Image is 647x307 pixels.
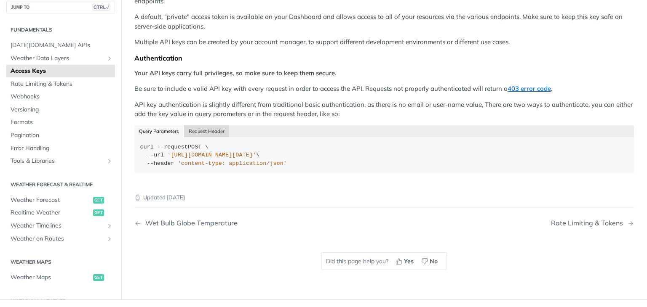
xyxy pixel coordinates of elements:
div: POST \ \ [140,143,628,168]
a: 403 error code [508,85,551,93]
span: get [93,275,104,281]
a: Realtime Weatherget [6,207,115,220]
button: Request Header [184,125,230,137]
span: [DATE][DOMAIN_NAME] APIs [11,41,113,50]
span: Error Handling [11,144,113,153]
a: Weather on RoutesShow subpages for Weather on Routes [6,233,115,245]
span: Weather Maps [11,274,91,282]
div: Did this page help you? [321,252,447,270]
p: Updated [DATE] [134,193,634,202]
button: Show subpages for Tools & Libraries [106,158,113,165]
span: Yes [404,257,414,266]
span: Tools & Libraries [11,157,104,166]
span: No [430,257,438,266]
a: Weather Forecastget [6,194,115,206]
span: Access Keys [11,67,113,76]
span: Pagination [11,132,113,140]
span: Versioning [11,106,113,114]
button: JUMP TOCTRL-/ [6,1,115,13]
p: API key authentication is slightly different from traditional basic authentication, as there is n... [134,100,634,119]
span: '[URL][DOMAIN_NAME][DATE]' [167,152,256,158]
a: Weather Mapsget [6,272,115,284]
a: Formats [6,116,115,129]
a: Tools & LibrariesShow subpages for Tools & Libraries [6,155,115,168]
strong: Your API keys carry full privileges, so make sure to keep them secure. [134,69,337,77]
a: Weather Data LayersShow subpages for Weather Data Layers [6,52,115,65]
div: Rate Limiting & Tokens [551,219,627,227]
p: A default, "private" access token is available on your Dashboard and allows access to all of your... [134,12,634,31]
p: Multiple API keys can be created by your account manager, to support different development enviro... [134,37,634,47]
span: get [93,197,104,204]
h2: Weather Forecast & realtime [6,181,115,188]
button: Yes [393,255,418,267]
a: Error Handling [6,142,115,155]
span: 'content-type: application/json' [178,160,287,167]
a: Previous Page: Wet Bulb Globe Temperature [134,219,348,227]
nav: Pagination Controls [134,211,634,236]
span: --header [147,160,174,167]
span: Rate Limiting & Tokens [11,80,113,88]
p: Be sure to include a valid API key with every request in order to access the API. Requests not pr... [134,84,634,94]
span: Realtime Weather [11,209,91,217]
span: curl [140,144,154,150]
span: Weather on Routes [11,235,104,243]
a: Versioning [6,103,115,116]
span: --url [147,152,164,158]
span: --request [157,144,188,150]
span: Weather Data Layers [11,54,104,63]
button: Show subpages for Weather Data Layers [106,55,113,62]
h2: Historical Weather [6,297,115,305]
span: Formats [11,119,113,127]
h2: Weather Maps [6,259,115,266]
button: No [418,255,442,267]
button: Show subpages for Weather on Routes [106,236,113,242]
span: Webhooks [11,93,113,101]
a: Rate Limiting & Tokens [6,78,115,90]
div: Authentication [134,54,634,62]
a: Pagination [6,130,115,142]
span: get [93,210,104,217]
span: Weather Timelines [11,222,104,230]
span: CTRL-/ [92,4,110,11]
a: Next Page: Rate Limiting & Tokens [551,219,634,227]
div: Wet Bulb Globe Temperature [141,219,238,227]
a: Webhooks [6,91,115,103]
button: Show subpages for Weather Timelines [106,222,113,229]
a: Access Keys [6,65,115,78]
span: Weather Forecast [11,196,91,204]
h2: Fundamentals [6,26,115,34]
a: [DATE][DOMAIN_NAME] APIs [6,39,115,52]
a: Weather TimelinesShow subpages for Weather Timelines [6,220,115,232]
